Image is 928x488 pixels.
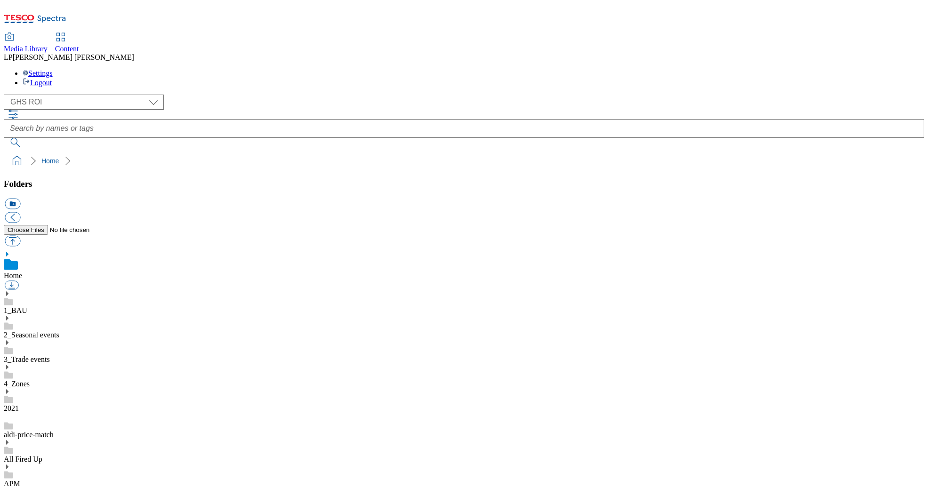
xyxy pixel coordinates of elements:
a: Content [55,33,79,53]
span: Content [55,45,79,53]
a: aldi-price-match [4,431,54,439]
a: Media Library [4,33,48,53]
a: 2021 [4,404,19,412]
span: Media Library [4,45,48,53]
a: Home [4,272,22,280]
h3: Folders [4,179,924,189]
a: home [9,153,24,168]
input: Search by names or tags [4,119,924,138]
a: Home [41,157,59,165]
a: 4_Zones [4,380,30,388]
span: LP [4,53,13,61]
a: APM [4,480,20,488]
a: 1_BAU [4,306,27,314]
a: Settings [23,69,53,77]
a: 3_Trade events [4,355,50,363]
nav: breadcrumb [4,152,924,170]
a: Logout [23,79,52,87]
a: All Fired Up [4,455,42,463]
a: 2_Seasonal events [4,331,59,339]
span: [PERSON_NAME] [PERSON_NAME] [13,53,134,61]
